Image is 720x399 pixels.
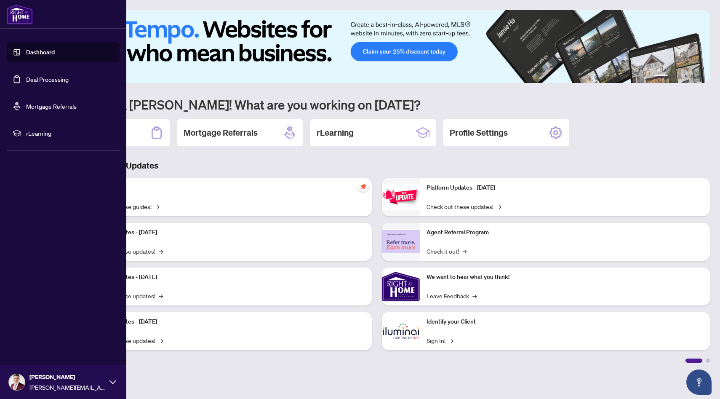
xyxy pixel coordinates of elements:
[382,268,420,305] img: We want to hear what you think!
[450,127,508,139] h2: Profile Settings
[382,312,420,350] img: Identify your Client
[382,230,420,253] img: Agent Referral Program
[427,202,501,211] a: Check out these updates!→
[29,372,105,382] span: [PERSON_NAME]
[159,291,163,300] span: →
[7,4,33,24] img: logo
[497,202,501,211] span: →
[382,184,420,210] img: Platform Updates - June 23, 2025
[184,127,258,139] h2: Mortgage Referrals
[427,291,477,300] a: Leave Feedback→
[472,291,477,300] span: →
[88,228,365,237] p: Platform Updates - [DATE]
[427,183,703,193] p: Platform Updates - [DATE]
[685,75,688,78] button: 4
[427,336,453,345] a: Sign In!→
[427,228,703,237] p: Agent Referral Program
[654,75,668,78] button: 1
[317,127,354,139] h2: rLearning
[462,246,467,256] span: →
[449,336,453,345] span: →
[691,75,695,78] button: 5
[26,102,77,110] a: Mortgage Referrals
[44,96,710,112] h1: Welcome back [PERSON_NAME]! What are you working on [DATE]?
[671,75,675,78] button: 2
[26,75,69,83] a: Deal Processing
[44,10,710,83] img: Slide 0
[9,374,25,390] img: Profile Icon
[427,317,703,327] p: Identify your Client
[88,317,365,327] p: Platform Updates - [DATE]
[686,370,712,395] button: Open asap
[88,273,365,282] p: Platform Updates - [DATE]
[427,246,467,256] a: Check it out!→
[358,182,368,192] span: pushpin
[44,160,710,171] h3: Brokerage & Industry Updates
[698,75,701,78] button: 6
[29,383,105,392] span: [PERSON_NAME][EMAIL_ADDRESS][DOMAIN_NAME]
[88,183,365,193] p: Self-Help
[159,246,163,256] span: →
[427,273,703,282] p: We want to hear what you think!
[26,48,55,56] a: Dashboard
[155,202,159,211] span: →
[678,75,681,78] button: 3
[159,336,163,345] span: →
[26,129,114,138] span: rLearning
